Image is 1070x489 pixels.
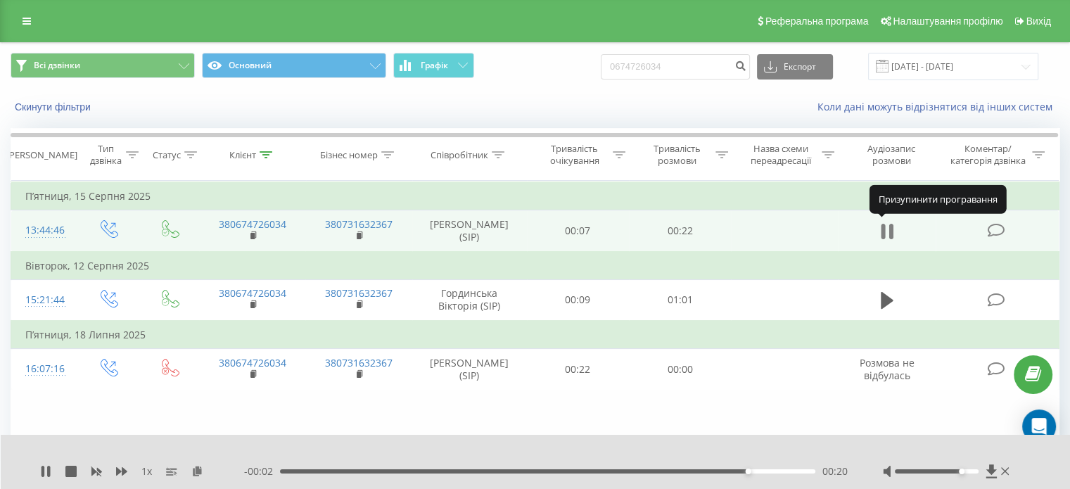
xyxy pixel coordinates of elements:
[219,356,286,369] a: 380674726034
[11,321,1059,349] td: П’ятниця, 18 Липня 2025
[765,15,869,27] span: Реферальна програма
[629,279,731,321] td: 01:01
[89,143,122,167] div: Тип дзвінка
[6,149,77,161] div: [PERSON_NAME]
[893,15,1002,27] span: Налаштування профілю
[11,53,195,78] button: Всі дзвінки
[34,60,80,71] span: Всі дзвінки
[325,356,393,369] a: 380731632367
[393,53,474,78] button: Графік
[851,143,933,167] div: Аудіозапис розмови
[860,356,915,382] span: Розмова не відбулась
[25,217,63,244] div: 13:44:46
[421,61,448,70] span: Графік
[959,469,964,474] div: Accessibility label
[325,217,393,231] a: 380731632367
[202,53,386,78] button: Основний
[642,143,712,167] div: Тривалість розмови
[219,217,286,231] a: 380674726034
[412,279,527,321] td: Гординська Вікторія (SIP)
[325,286,393,300] a: 380731632367
[11,252,1059,280] td: Вівторок, 12 Серпня 2025
[744,143,818,167] div: Назва схеми переадресації
[946,143,1028,167] div: Коментар/категорія дзвінка
[822,464,848,478] span: 00:20
[629,210,731,252] td: 00:22
[412,210,527,252] td: [PERSON_NAME] (SIP)
[244,464,280,478] span: - 00:02
[25,355,63,383] div: 16:07:16
[540,143,610,167] div: Тривалість очікування
[817,100,1059,113] a: Коли дані можуть відрізнятися вiд інших систем
[25,286,63,314] div: 15:21:44
[527,279,629,321] td: 00:09
[11,182,1059,210] td: П’ятниця, 15 Серпня 2025
[141,464,152,478] span: 1 x
[412,349,527,390] td: [PERSON_NAME] (SIP)
[320,149,378,161] div: Бізнес номер
[229,149,256,161] div: Клієнт
[11,101,98,113] button: Скинути фільтри
[870,185,1007,213] div: Призупинити програвання
[1026,15,1051,27] span: Вихід
[431,149,488,161] div: Співробітник
[527,210,629,252] td: 00:07
[219,286,286,300] a: 380674726034
[629,349,731,390] td: 00:00
[1022,409,1056,443] div: Open Intercom Messenger
[757,54,833,80] button: Експорт
[601,54,750,80] input: Пошук за номером
[746,469,751,474] div: Accessibility label
[527,349,629,390] td: 00:22
[153,149,181,161] div: Статус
